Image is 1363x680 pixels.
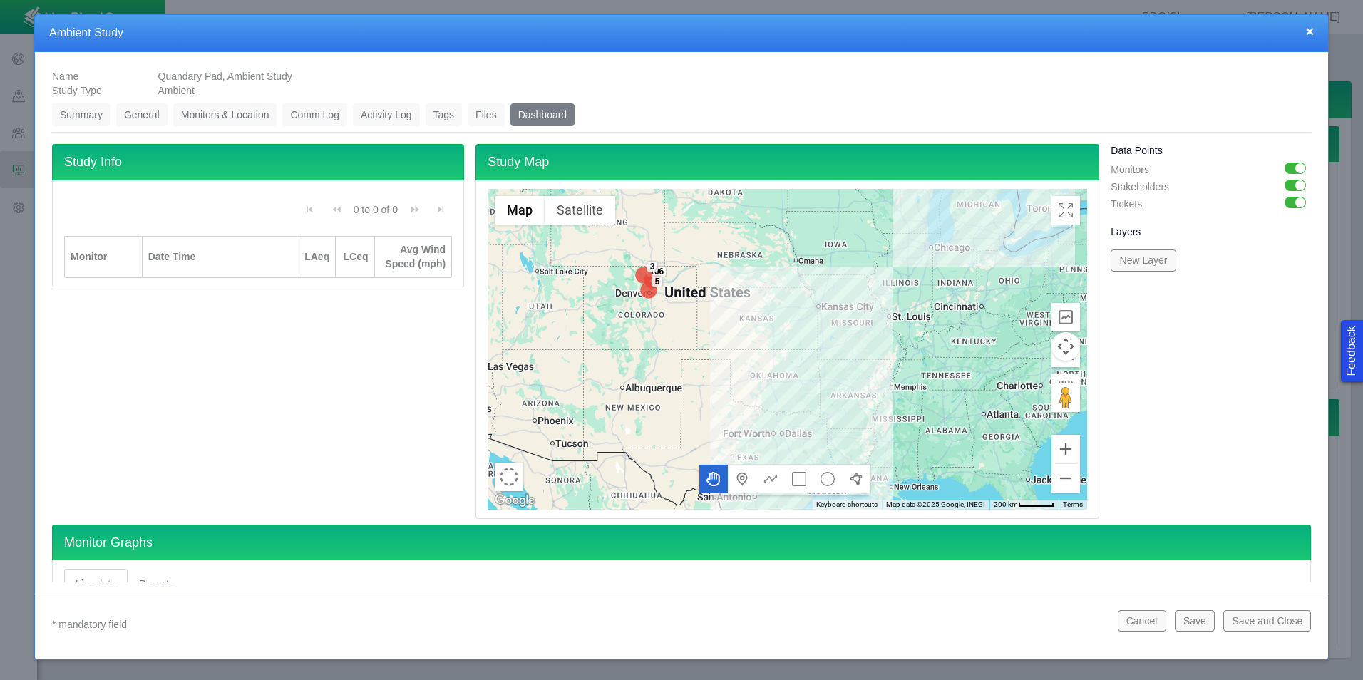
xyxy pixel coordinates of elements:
img: Google [491,491,538,510]
button: Save and Close [1223,610,1311,632]
div: 5 [652,276,663,287]
button: Zoom out [1051,464,1080,493]
div: Monitor [71,249,136,264]
button: Select area [495,463,523,491]
span: Study Type [52,85,102,96]
button: Map camera controls [1051,332,1080,361]
th: Monitor [65,236,143,278]
button: Drag Pegman onto the map to open Street View [1051,383,1080,412]
button: Map Scale: 200 km per 47 pixels [989,500,1059,510]
button: Show street map [495,196,545,225]
span: Stakeholders [1111,181,1169,192]
button: Draw a polygon [842,465,870,493]
div: Pagination [299,196,452,229]
span: Ambient [158,85,195,96]
th: Avg Wind Speed (mph) [375,236,453,278]
h5: Layers [1111,225,1311,238]
button: Toggle Fullscreen in browser window [1051,196,1080,225]
button: New Layer [1111,249,1176,271]
div: 0 to 0 of 0 [348,202,403,222]
button: Draw a multipoint line [756,465,785,493]
span: Tickets [1111,198,1142,210]
span: 200 km [994,500,1018,508]
button: Move the map [699,465,728,493]
button: Add a marker [728,465,756,493]
button: Keyboard shortcuts [816,500,878,510]
span: Name [52,71,78,82]
th: LCeq [336,236,374,278]
p: * mandatory field [52,616,1106,634]
h4: Monitor Graphs [52,525,1311,561]
div: 106 [647,265,667,277]
button: Cancel [1118,610,1166,632]
button: Save [1175,610,1215,632]
button: Draw a rectangle [785,465,813,493]
span: Quandary Pad, Ambient Study [158,71,292,82]
a: General [116,103,168,126]
button: Zoom in [1051,435,1080,463]
h4: Ambient Study [49,26,1314,41]
a: Activity Log [353,103,420,126]
span: Map data ©2025 Google, INEGI [886,500,985,508]
a: Comm Log [282,103,346,126]
a: Terms (opens in new tab) [1063,500,1083,508]
div: LCeq [341,249,368,264]
th: Date Time [143,236,297,278]
button: close [1305,24,1314,38]
th: LAeq [297,236,336,278]
h5: Data Points [1111,144,1311,157]
button: Measure [1051,339,1080,367]
button: Show satellite imagery [545,196,615,225]
a: Reports [128,569,185,599]
a: Open this area in Google Maps (opens a new window) [491,491,538,510]
h4: Study Info [52,144,464,180]
button: Measure [1051,374,1080,403]
div: LAeq [303,249,329,264]
a: Dashboard [510,103,575,126]
span: Monitors [1111,164,1149,175]
div: 3 [647,260,658,272]
button: Draw a circle [813,465,842,493]
button: Elevation [1051,303,1080,331]
a: Summary [52,103,110,126]
a: Live data [64,569,128,599]
a: Files [468,103,505,126]
a: Tags [426,103,463,126]
h4: Study Map [475,144,1099,180]
div: Date Time [148,249,291,264]
div: Avg Wind Speed (mph) [381,242,446,271]
a: Monitors & Location [173,103,277,126]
